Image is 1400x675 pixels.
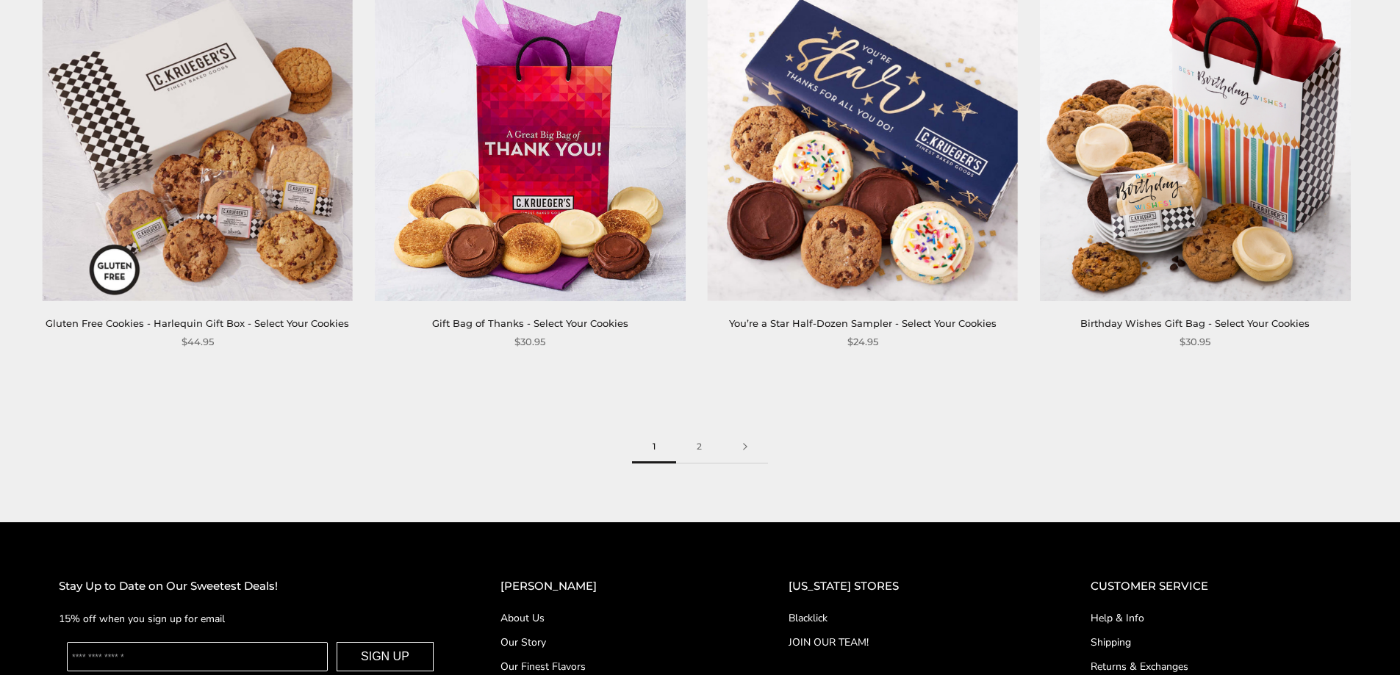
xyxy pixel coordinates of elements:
h2: [PERSON_NAME] [500,577,730,596]
a: Birthday Wishes Gift Bag - Select Your Cookies [1080,317,1310,329]
a: Gluten Free Cookies - Harlequin Gift Box - Select Your Cookies [46,317,349,329]
h2: [US_STATE] STORES [789,577,1032,596]
a: Blacklick [789,610,1032,626]
a: Gift Bag of Thanks - Select Your Cookies [432,317,628,329]
a: Help & Info [1091,610,1341,626]
a: Next page [722,430,768,463]
h2: Stay Up to Date on Our Sweetest Deals! [59,577,442,596]
span: $30.95 [1180,334,1210,350]
span: $30.95 [514,334,545,350]
a: You’re a Star Half-Dozen Sampler - Select Your Cookies [729,317,997,329]
a: About Us [500,610,730,626]
h2: CUSTOMER SERVICE [1091,577,1341,596]
span: $44.95 [182,334,214,350]
a: Our Finest Flavors [500,659,730,674]
a: 2 [676,430,722,463]
p: 15% off when you sign up for email [59,610,442,627]
a: Our Story [500,635,730,650]
button: SIGN UP [337,642,434,671]
span: 1 [632,430,676,463]
a: Returns & Exchanges [1091,659,1341,674]
a: Shipping [1091,635,1341,650]
iframe: Sign Up via Text for Offers [12,619,152,663]
a: JOIN OUR TEAM! [789,635,1032,650]
input: Enter your email [67,642,328,671]
span: $24.95 [847,334,878,350]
